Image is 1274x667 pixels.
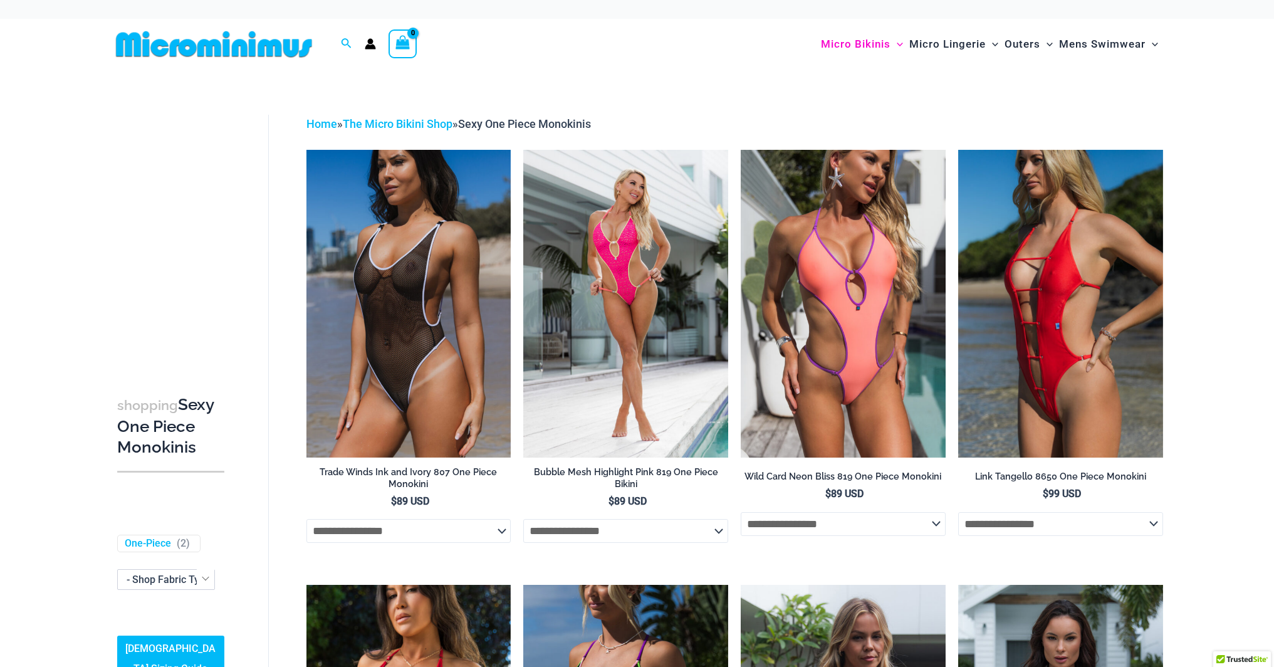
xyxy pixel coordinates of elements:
[306,466,511,495] a: Trade Winds Ink and Ivory 807 One Piece Monokini
[523,466,728,490] h2: Bubble Mesh Highlight Pink 819 One Piece Bikini
[909,28,986,60] span: Micro Lingerie
[117,394,224,458] h3: Sexy One Piece Monokinis
[1043,488,1081,500] bdi: 99 USD
[523,150,728,457] img: Bubble Mesh Highlight Pink 819 One Piece 01
[117,105,230,355] iframe: TrustedSite Certified
[117,397,178,413] span: shopping
[306,150,511,457] a: Tradewinds Ink and Ivory 807 One Piece 03Tradewinds Ink and Ivory 807 One Piece 04Tradewinds Ink ...
[391,495,397,507] span: $
[741,471,946,483] h2: Wild Card Neon Bliss 819 One Piece Monokini
[825,488,864,500] bdi: 89 USD
[741,150,946,457] img: Wild Card Neon Bliss 819 One Piece 04
[180,537,186,549] span: 2
[825,488,831,500] span: $
[523,466,728,495] a: Bubble Mesh Highlight Pink 819 One Piece Bikini
[906,25,1001,63] a: Micro LingerieMenu ToggleMenu Toggle
[1001,25,1056,63] a: OutersMenu ToggleMenu Toggle
[1059,28,1146,60] span: Mens Swimwear
[816,23,1164,65] nav: Site Navigation
[523,150,728,457] a: Bubble Mesh Highlight Pink 819 One Piece 01Bubble Mesh Highlight Pink 819 One Piece 03Bubble Mesh...
[306,466,511,490] h2: Trade Winds Ink and Ivory 807 One Piece Monokini
[958,471,1163,487] a: Link Tangello 8650 One Piece Monokini
[306,117,591,130] span: » »
[608,495,647,507] bdi: 89 USD
[1005,28,1040,60] span: Outers
[821,28,890,60] span: Micro Bikinis
[890,28,903,60] span: Menu Toggle
[1146,28,1158,60] span: Menu Toggle
[177,537,190,550] span: ( )
[1040,28,1053,60] span: Menu Toggle
[958,150,1163,457] img: Link Tangello 8650 One Piece Monokini 11
[306,150,511,457] img: Tradewinds Ink and Ivory 807 One Piece 03
[608,495,614,507] span: $
[986,28,998,60] span: Menu Toggle
[741,471,946,487] a: Wild Card Neon Bliss 819 One Piece Monokini
[458,117,591,130] span: Sexy One Piece Monokinis
[741,150,946,457] a: Wild Card Neon Bliss 819 One Piece 04Wild Card Neon Bliss 819 One Piece 05Wild Card Neon Bliss 81...
[343,117,452,130] a: The Micro Bikini Shop
[341,36,352,52] a: Search icon link
[958,150,1163,457] a: Link Tangello 8650 One Piece Monokini 11Link Tangello 8650 One Piece Monokini 12Link Tangello 865...
[1056,25,1161,63] a: Mens SwimwearMenu ToggleMenu Toggle
[125,537,171,550] a: One-Piece
[389,29,417,58] a: View Shopping Cart, empty
[118,570,214,589] span: - Shop Fabric Type
[1043,488,1048,500] span: $
[306,117,337,130] a: Home
[117,569,215,590] span: - Shop Fabric Type
[958,471,1163,483] h2: Link Tangello 8650 One Piece Monokini
[365,38,376,50] a: Account icon link
[127,574,211,586] span: - Shop Fabric Type
[818,25,906,63] a: Micro BikinisMenu ToggleMenu Toggle
[111,30,317,58] img: MM SHOP LOGO FLAT
[391,495,429,507] bdi: 89 USD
